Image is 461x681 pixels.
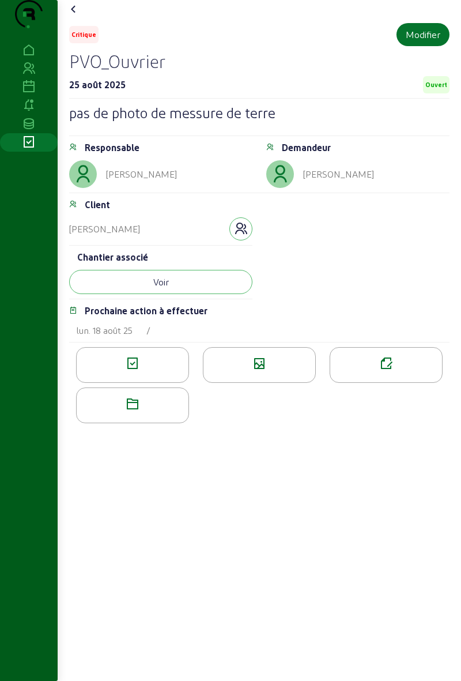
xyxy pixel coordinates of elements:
div: [PERSON_NAME] [69,222,140,236]
h3: pas de photo de messure de terre [69,103,449,122]
div: / [139,323,449,337]
div: [PERSON_NAME] [303,167,374,181]
span: Critique [71,31,96,39]
button: Modifier [396,23,449,46]
div: 25 août 2025 [69,78,126,92]
div: Prochaine action à effectuer [85,304,207,318]
div: Voir [153,275,169,289]
div: lun. 18 août 25 [69,323,139,337]
div: Responsable [85,141,139,155]
div: Demandeur [282,141,331,155]
div: Modifier [406,28,440,42]
span: Ouvert [425,81,447,89]
h2: PVO_Ouvrier [69,51,449,72]
div: Chantier associé [77,250,148,264]
button: Voir [69,270,252,294]
div: Client [85,198,110,212]
div: [PERSON_NAME] [106,167,177,181]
